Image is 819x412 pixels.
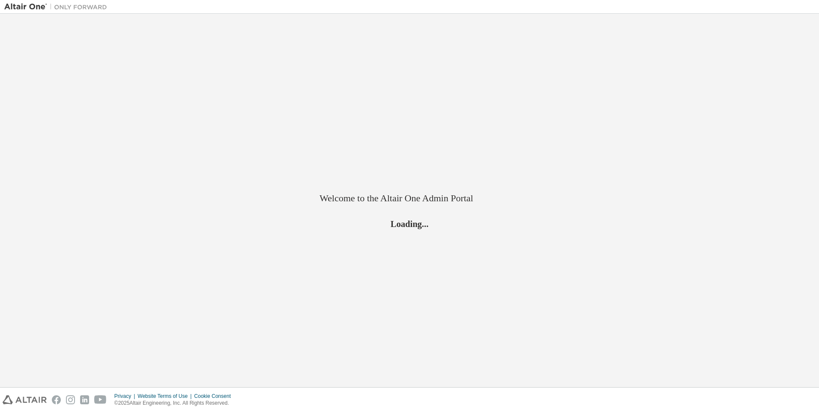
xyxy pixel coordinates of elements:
[194,393,236,400] div: Cookie Consent
[114,400,236,407] p: © 2025 Altair Engineering, Inc. All Rights Reserved.
[320,218,499,230] h2: Loading...
[52,395,61,404] img: facebook.svg
[66,395,75,404] img: instagram.svg
[137,393,194,400] div: Website Terms of Use
[114,393,137,400] div: Privacy
[320,192,499,204] h2: Welcome to the Altair One Admin Portal
[3,395,47,404] img: altair_logo.svg
[4,3,111,11] img: Altair One
[80,395,89,404] img: linkedin.svg
[94,395,107,404] img: youtube.svg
